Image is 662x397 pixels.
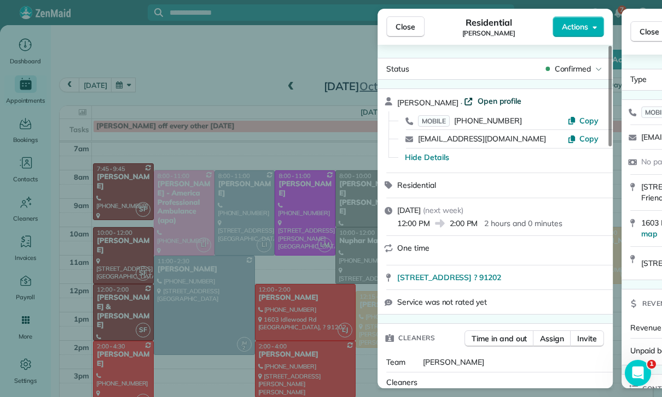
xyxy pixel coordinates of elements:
button: Time in and out [464,330,534,347]
span: Status [386,64,409,74]
span: Residential [397,180,436,190]
a: [STREET_ADDRESS] ? 91202 [397,272,606,283]
span: One time [397,243,429,253]
span: Actions [562,21,588,32]
a: Open profile [464,96,522,106]
button: Close [386,16,425,37]
span: [PERSON_NAME] [423,357,484,367]
button: Invite [570,330,604,347]
span: Copy [579,116,599,126]
span: Close [640,26,659,37]
span: Cleaners [386,377,417,387]
span: Service was not rated yet [397,297,487,307]
span: 2:00 PM [450,218,478,229]
iframe: Intercom live chat [625,360,651,386]
span: [PERSON_NAME] [462,29,516,38]
button: Hide Details [405,152,449,163]
span: [DATE] [397,205,421,215]
p: 2 hours and 0 minutes [485,218,562,229]
span: [PERSON_NAME] [397,98,458,108]
button: Copy [567,115,599,126]
span: Residential [466,16,512,29]
span: Copy [579,134,599,144]
a: [EMAIL_ADDRESS][DOMAIN_NAME] [418,134,546,144]
span: Close [396,21,415,32]
span: Team [386,357,405,367]
span: ( next week ) [423,205,464,215]
span: Open profile [478,96,522,106]
span: Time in and out [472,333,527,344]
span: 1 [647,360,656,369]
span: [STREET_ADDRESS] ? 91202 [397,272,501,283]
button: Copy [567,133,599,144]
span: [PHONE_NUMBER] [454,116,521,126]
a: MOBILE[PHONE_NUMBER] [418,115,521,126]
button: Assign [533,330,572,347]
span: Type [630,74,647,86]
span: Confirmed [555,63,591,74]
span: Invite [577,333,597,344]
span: Assign [541,333,565,344]
span: MOBILE [418,115,450,127]
span: Cleaners [398,333,435,343]
span: 12:00 PM [397,218,430,229]
span: · [458,98,464,107]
